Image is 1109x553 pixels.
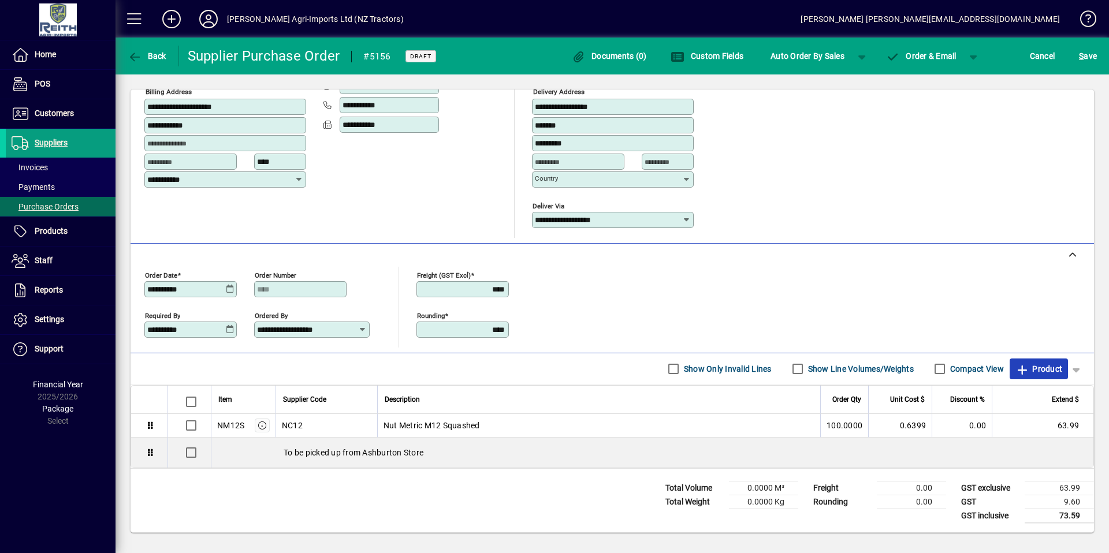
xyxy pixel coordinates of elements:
span: Back [128,51,166,61]
td: 100.0000 [820,414,868,438]
span: Description [385,393,420,406]
a: Reports [6,276,116,305]
td: Rounding [807,495,877,509]
td: 0.0000 Kg [729,495,798,509]
div: To be picked up from Ashburton Store [211,438,1093,468]
mat-label: Rounding [417,311,445,319]
a: View on map [678,76,697,94]
a: Invoices [6,158,116,177]
button: Order & Email [880,46,962,66]
div: [PERSON_NAME] [PERSON_NAME][EMAIL_ADDRESS][DOMAIN_NAME] [801,10,1060,28]
td: Total Weight [660,495,729,509]
span: Unit Cost $ [890,393,925,406]
span: S [1079,51,1084,61]
span: Package [42,404,73,413]
a: Purchase Orders [6,197,116,216]
a: Settings [6,305,116,334]
button: Save [1076,46,1100,66]
mat-label: Required by [145,311,180,319]
td: 0.00 [932,414,992,438]
button: Auto Order By Sales [765,46,850,66]
button: Product [1010,358,1068,379]
span: ave [1079,47,1097,65]
span: Invoices [12,163,48,172]
span: Cancel [1030,47,1055,65]
span: Suppliers [35,138,68,147]
td: 0.0000 M³ [729,481,798,495]
span: Customers [35,109,74,118]
button: Cancel [1027,46,1058,66]
mat-label: Order date [145,271,177,279]
a: Home [6,40,116,69]
button: Custom Fields [668,46,746,66]
span: Product [1015,360,1062,378]
td: GST exclusive [955,481,1025,495]
a: POS [6,70,116,99]
span: Order & Email [886,51,957,61]
td: 0.00 [877,481,946,495]
td: Total Volume [660,481,729,495]
a: View on map [291,76,309,94]
span: Draft [410,53,431,60]
app-page-header-button: Back [116,46,179,66]
span: Settings [35,315,64,324]
span: Discount % [950,393,985,406]
mat-label: Order number [255,271,296,279]
div: [PERSON_NAME] Agri-Imports Ltd (NZ Tractors) [227,10,404,28]
mat-label: Deliver via [533,201,564,210]
button: Add [153,9,190,29]
mat-label: Freight (GST excl) [417,271,471,279]
button: Documents (0) [569,46,650,66]
span: POS [35,79,50,88]
span: Nut Metric M12 Squashed [384,420,480,431]
td: 0.00 [877,495,946,509]
span: Products [35,226,68,236]
span: Financial Year [33,380,83,389]
td: 0.6399 [868,414,932,438]
td: GST inclusive [955,509,1025,523]
span: Home [35,50,56,59]
td: GST [955,495,1025,509]
span: Auto Order By Sales [771,47,844,65]
button: Back [125,46,169,66]
label: Show Only Invalid Lines [682,363,772,375]
a: Customers [6,99,116,128]
button: Profile [190,9,227,29]
div: NM12S [217,420,244,431]
span: Supplier Code [283,393,326,406]
span: Extend $ [1052,393,1079,406]
span: Payments [12,182,55,192]
div: #5156 [363,47,390,66]
span: Custom Fields [671,51,743,61]
td: Freight [807,481,877,495]
td: NC12 [276,414,377,438]
span: Purchase Orders [12,202,79,211]
a: Payments [6,177,116,197]
label: Show Line Volumes/Weights [806,363,914,375]
td: 63.99 [1025,481,1094,495]
td: 63.99 [992,414,1093,438]
span: Support [35,344,64,353]
mat-label: Country [535,174,558,182]
a: Knowledge Base [1071,2,1095,40]
span: Order Qty [832,393,861,406]
span: Item [218,393,232,406]
span: Documents (0) [572,51,647,61]
td: 73.59 [1025,509,1094,523]
span: Staff [35,256,53,265]
mat-label: Ordered by [255,311,288,319]
a: Staff [6,246,116,275]
label: Compact View [948,363,1004,375]
a: Products [6,217,116,246]
td: 9.60 [1025,495,1094,509]
span: Reports [35,285,63,294]
div: Supplier Purchase Order [188,47,340,65]
a: Support [6,335,116,364]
